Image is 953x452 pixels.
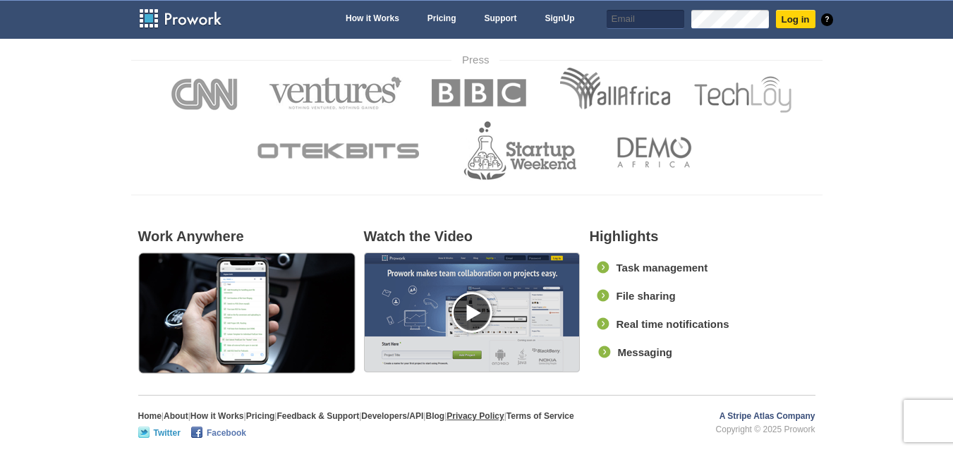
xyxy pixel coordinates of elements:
p: | | | | | | | | [138,410,574,438]
a: How it Works [339,10,406,30]
a: Terms of Service [506,411,574,421]
a: About [164,411,188,421]
input: Log in [776,10,815,28]
a: SignUp [538,10,582,30]
a: Feedback & Support [277,411,359,421]
span: Copyright © 2025 Prowork [716,423,815,436]
a: How it Works [190,411,244,421]
a: ? [821,13,832,26]
h2: Watch the Video [364,224,583,249]
a: Developers/API [361,411,423,421]
a: Facebook [191,427,246,438]
h2: Work Anywhere [138,224,357,249]
h2: Highlights [590,224,808,249]
h4: Press [451,51,499,68]
span: Messaging [618,344,673,361]
img: press.png [162,68,791,181]
img: func2.png [364,252,580,372]
a: A Stripe Atlas Company [720,410,815,423]
a: Privacy Policy [447,411,504,421]
a: Support [478,10,524,30]
a: Pricing [420,10,463,30]
span: File sharing [617,288,676,305]
span: Task management [617,259,708,276]
a: Blog [425,411,444,421]
span: Real time notifications [617,316,729,333]
a: Home [138,411,162,421]
a: Prowork [138,8,240,30]
input: Email [607,10,684,29]
a: Pricing [246,411,275,421]
a: Twitter [138,427,181,438]
img: func1.png [138,252,356,374]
